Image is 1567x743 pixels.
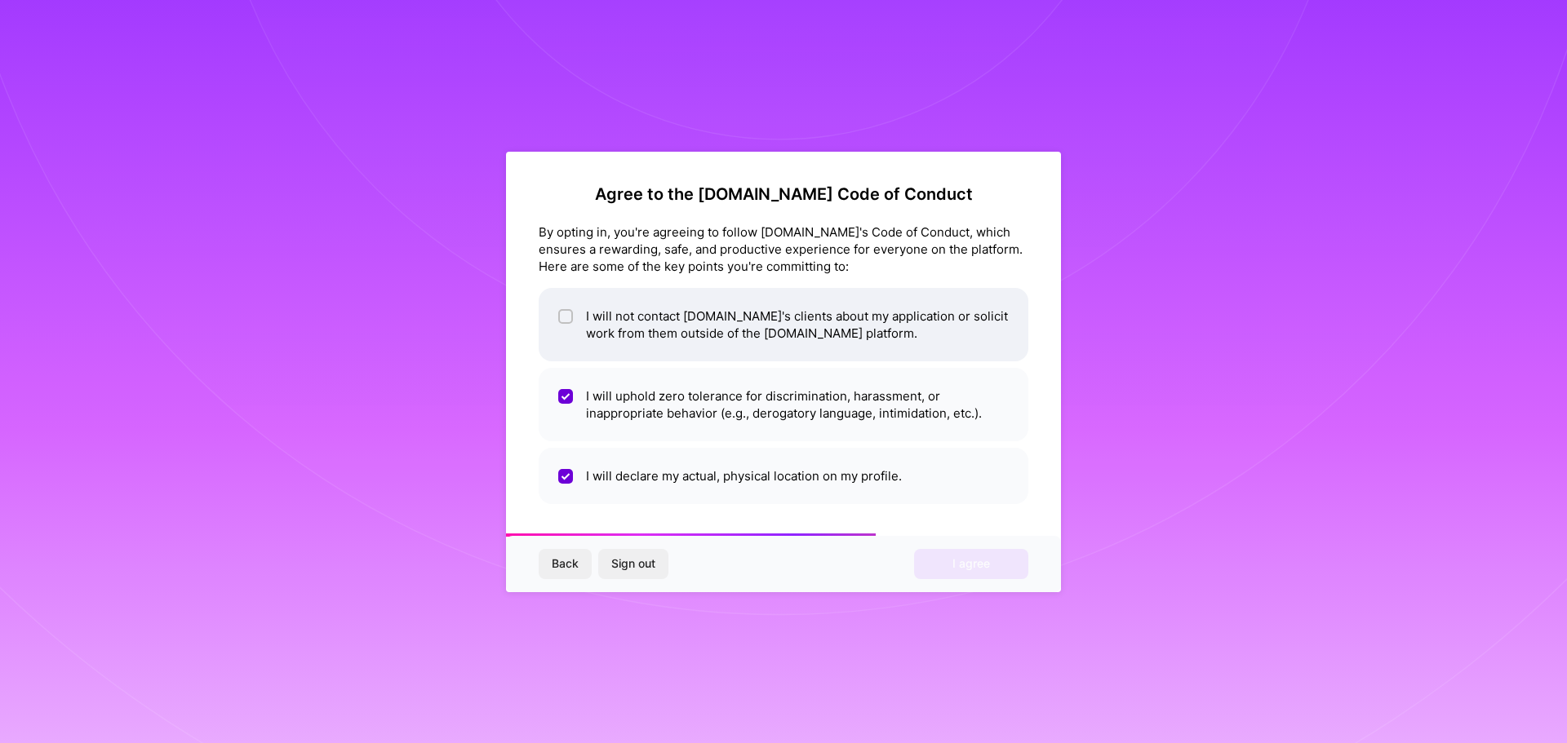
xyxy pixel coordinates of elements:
[539,288,1028,361] li: I will not contact [DOMAIN_NAME]'s clients about my application or solicit work from them outside...
[539,368,1028,441] li: I will uphold zero tolerance for discrimination, harassment, or inappropriate behavior (e.g., der...
[539,549,592,578] button: Back
[598,549,668,578] button: Sign out
[552,555,579,572] span: Back
[539,184,1028,204] h2: Agree to the [DOMAIN_NAME] Code of Conduct
[539,223,1028,275] div: By opting in, you're agreeing to follow [DOMAIN_NAME]'s Code of Conduct, which ensures a rewardin...
[539,448,1028,504] li: I will declare my actual, physical location on my profile.
[611,555,655,572] span: Sign out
